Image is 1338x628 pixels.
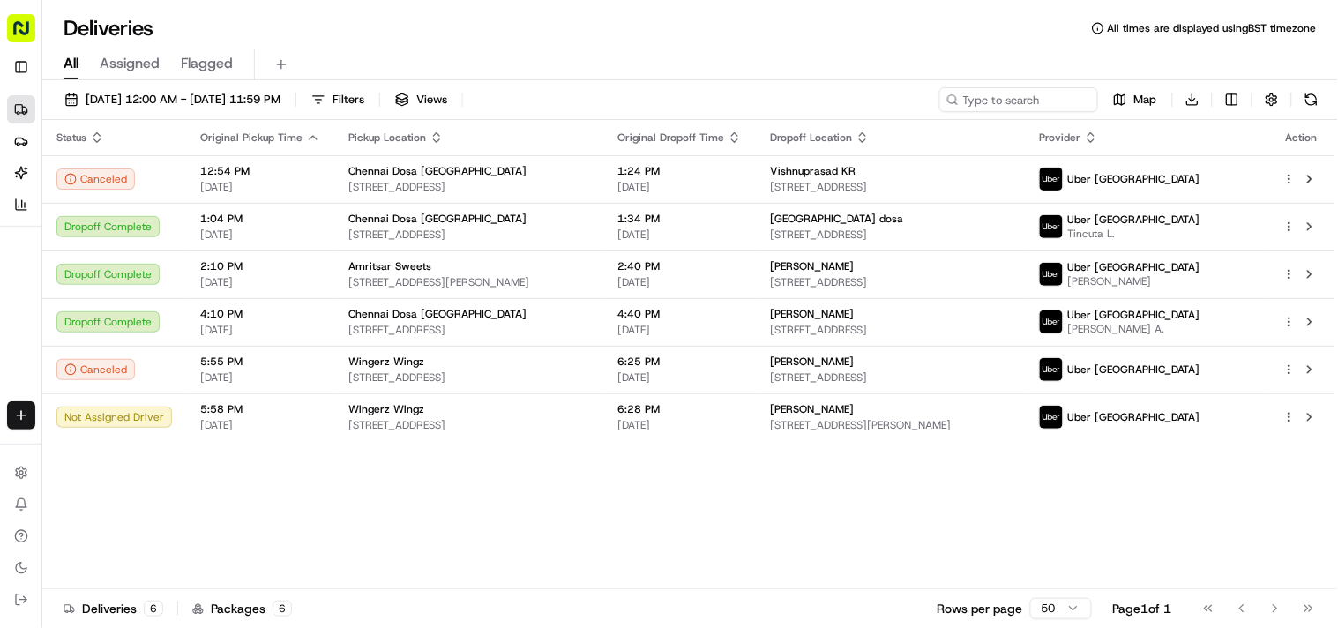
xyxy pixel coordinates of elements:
span: [STREET_ADDRESS] [348,370,589,385]
div: Deliveries [64,600,163,617]
img: uber-new-logo.jpeg [1040,310,1063,333]
span: Wingerz Wingz [348,355,424,369]
span: API Documentation [167,394,283,412]
span: 2:10 PM [200,259,320,273]
img: uber-new-logo.jpeg [1040,168,1063,191]
span: [DATE] [617,180,742,194]
span: 5:58 PM [200,402,320,416]
span: 1:34 PM [617,212,742,226]
button: Views [387,87,455,112]
span: [DATE] [200,180,320,194]
div: 6 [144,601,163,617]
div: 💻 [149,396,163,410]
span: Original Dropoff Time [617,131,724,145]
span: • [149,273,155,288]
span: Views [416,92,447,108]
span: Chennai Dosa [GEOGRAPHIC_DATA] [348,212,527,226]
div: Start new chat [79,168,289,186]
div: Page 1 of 1 [1113,600,1172,617]
button: Refresh [1299,87,1324,112]
span: Uber [GEOGRAPHIC_DATA] [1067,260,1200,274]
span: [STREET_ADDRESS] [770,228,1011,242]
span: Provider [1039,131,1080,145]
span: [STREET_ADDRESS] [770,370,1011,385]
span: [DATE] [200,323,320,337]
a: Powered byPylon [124,437,213,451]
span: Uber [GEOGRAPHIC_DATA] [1067,172,1200,186]
span: 2:40 PM [617,259,742,273]
span: Uber [GEOGRAPHIC_DATA] [1067,308,1200,322]
span: Uber [GEOGRAPHIC_DATA] [1067,363,1200,377]
img: 1736555255976-a54dd68f-1ca7-489b-9aae-adbdc363a1c4 [18,168,49,200]
input: Type to search [939,87,1098,112]
span: [PERSON_NAME] [770,307,854,321]
span: 1:04 PM [200,212,320,226]
span: Chennai Dosa [GEOGRAPHIC_DATA] [348,307,527,321]
span: [STREET_ADDRESS] [770,180,1011,194]
span: [DATE] [617,323,742,337]
img: Klarizel Pensader [18,257,46,285]
button: Filters [303,87,372,112]
span: [PERSON_NAME] [770,402,854,416]
span: [DATE] [617,275,742,289]
div: We're available if you need us! [79,186,243,200]
span: Klarizel Pensader [55,273,146,288]
span: [PERSON_NAME] A. [1067,322,1200,336]
span: All times are displayed using BST timezone [1108,21,1317,35]
span: 4:10 PM [200,307,320,321]
span: [STREET_ADDRESS] [348,228,589,242]
span: [STREET_ADDRESS] [770,275,1011,289]
span: [STREET_ADDRESS] [770,323,1011,337]
div: Action [1283,131,1320,145]
span: Pylon [176,437,213,451]
span: Vishnuprasad KR [770,164,856,178]
button: Map [1105,87,1165,112]
div: Packages [192,600,292,617]
button: See all [273,226,321,247]
span: Pickup Location [348,131,426,145]
span: [DATE] [200,370,320,385]
span: [STREET_ADDRESS][PERSON_NAME] [348,275,589,289]
img: Nash [18,18,53,53]
span: [STREET_ADDRESS] [348,418,589,432]
p: Welcome 👋 [18,71,321,99]
span: [DATE] [617,370,742,385]
span: Uber [GEOGRAPHIC_DATA] [1067,213,1200,227]
span: 6:25 PM [617,355,742,369]
span: [DATE] [200,418,320,432]
img: uber-new-logo.jpeg [1040,215,1063,238]
span: Uber [GEOGRAPHIC_DATA] [1067,410,1200,424]
button: [DATE] 12:00 AM - [DATE] 11:59 PM [56,87,288,112]
button: Canceled [56,359,135,380]
div: 📗 [18,396,32,410]
span: Amritsar Sweets [348,259,431,273]
img: 1727276513143-84d647e1-66c0-4f92-a045-3c9f9f5dfd92 [37,168,69,200]
span: [PERSON_NAME] [1067,274,1200,288]
span: All [64,53,78,74]
span: [DATE] [617,418,742,432]
span: 1:13 PM [159,273,201,288]
img: uber-new-logo.jpeg [1040,406,1063,429]
span: Knowledge Base [35,394,135,412]
img: 1736555255976-a54dd68f-1ca7-489b-9aae-adbdc363a1c4 [35,322,49,336]
span: 12:54 PM [200,164,320,178]
span: Wingerz Wingz [348,402,424,416]
span: 5:55 PM [200,355,320,369]
span: Filters [333,92,364,108]
span: [DATE] [200,275,320,289]
span: Chennai Dosa [GEOGRAPHIC_DATA] [348,164,527,178]
span: [PERSON_NAME] [770,355,854,369]
span: [DATE] 12:00 AM - [DATE] 11:59 PM [86,92,280,108]
span: Dropoff Location [770,131,852,145]
span: Assigned [100,53,160,74]
a: 📗Knowledge Base [11,387,142,419]
span: [DATE] [200,228,320,242]
a: 💻API Documentation [142,387,290,419]
span: Tincuta L. [1067,227,1200,241]
input: Clear [46,114,291,132]
span: [GEOGRAPHIC_DATA] dosa [770,212,903,226]
span: [PERSON_NAME] [770,259,854,273]
span: Status [56,131,86,145]
span: 4:40 PM [617,307,742,321]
